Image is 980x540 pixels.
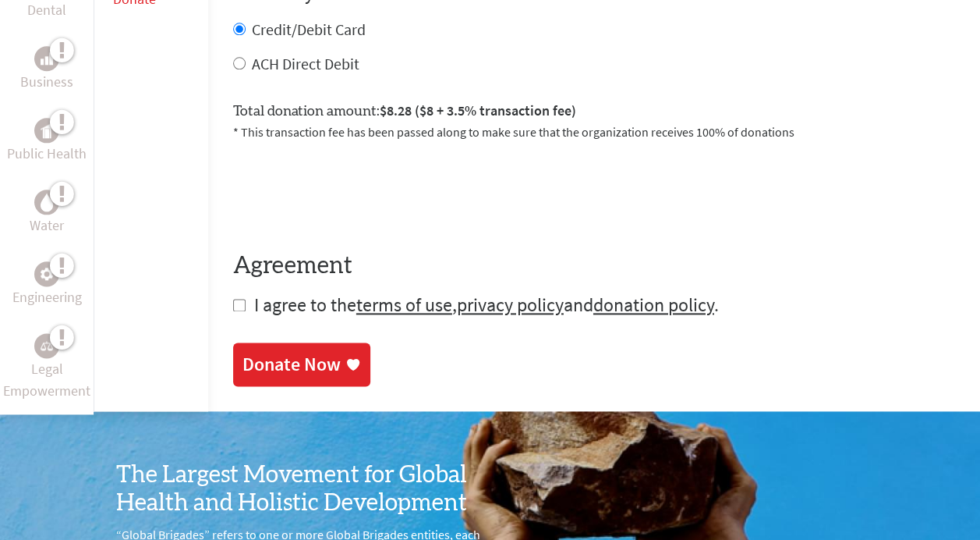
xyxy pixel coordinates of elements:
[242,352,341,377] div: Donate Now
[34,118,59,143] div: Public Health
[233,160,470,221] iframe: reCAPTCHA
[356,293,452,317] a: terms of use
[233,252,955,280] h4: Agreement
[34,190,59,215] div: Water
[20,71,73,93] p: Business
[116,461,490,517] h3: The Largest Movement for Global Health and Holistic Development
[20,46,73,93] a: BusinessBusiness
[7,118,87,165] a: Public HealthPublic Health
[457,293,564,317] a: privacy policy
[34,333,59,358] div: Legal Empowerment
[252,20,366,39] label: Credit/Debit Card
[380,101,576,119] span: $8.28 ($8 + 3.5% transaction fee)
[41,341,53,350] img: Legal Empowerment
[41,268,53,280] img: Engineering
[34,261,59,286] div: Engineering
[30,215,64,236] p: Water
[7,143,87,165] p: Public Health
[34,46,59,71] div: Business
[233,343,370,386] a: Donate Now
[252,54,359,73] label: ACH Direct Debit
[254,293,719,317] span: I agree to the , and .
[3,358,90,402] p: Legal Empowerment
[41,194,53,211] img: Water
[233,100,576,123] label: Total donation amount:
[12,261,82,308] a: EngineeringEngineering
[3,333,90,402] a: Legal EmpowermentLegal Empowerment
[233,123,955,141] p: * This transaction fee has been passed along to make sure that the organization receives 100% of ...
[12,286,82,308] p: Engineering
[41,52,53,65] img: Business
[30,190,64,236] a: WaterWater
[41,123,53,138] img: Public Health
[593,293,714,317] a: donation policy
